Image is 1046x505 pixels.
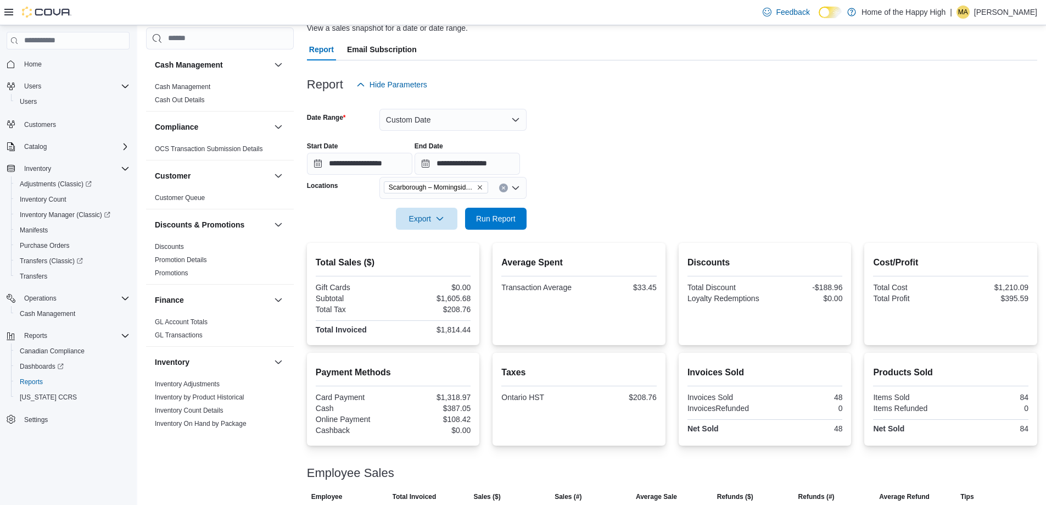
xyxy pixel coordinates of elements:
[767,294,842,303] div: $0.00
[15,224,130,237] span: Manifests
[307,142,338,151] label: Start Date
[20,58,46,71] a: Home
[155,380,220,389] span: Inventory Adjustments
[15,345,89,358] a: Canadian Compliance
[20,393,77,402] span: [US_STATE] CCRS
[15,95,130,108] span: Users
[758,1,814,23] a: Feedback
[146,315,294,346] div: Finance
[155,295,184,306] h3: Finance
[2,161,134,176] button: Inventory
[501,366,657,379] h2: Taxes
[581,283,657,292] div: $33.45
[873,366,1028,379] h2: Products Sold
[20,292,130,305] span: Operations
[155,59,270,70] button: Cash Management
[687,424,719,433] strong: Net Sold
[2,56,134,72] button: Home
[15,193,130,206] span: Inventory Count
[155,331,203,339] a: GL Transactions
[15,254,130,268] span: Transfers (Classic)
[2,412,134,428] button: Settings
[15,375,47,389] a: Reports
[393,492,437,501] span: Total Invoiced
[873,294,948,303] div: Total Profit
[311,492,343,501] span: Employee
[20,347,85,356] span: Canadian Compliance
[636,492,677,501] span: Average Sale
[155,243,184,251] a: Discounts
[20,180,92,188] span: Adjustments (Classic)
[395,415,471,424] div: $108.42
[20,80,130,93] span: Users
[11,192,134,207] button: Inventory Count
[155,96,205,104] a: Cash Out Details
[155,121,198,132] h3: Compliance
[15,254,87,268] a: Transfers (Classic)
[862,5,946,19] p: Home of the Happy High
[953,424,1028,433] div: 84
[476,213,516,224] span: Run Report
[11,238,134,253] button: Purchase Orders
[15,360,130,373] span: Dashboards
[155,170,191,181] h3: Customer
[379,109,527,131] button: Custom Date
[24,294,57,303] span: Operations
[15,224,52,237] a: Manifests
[501,283,577,292] div: Transaction Average
[316,393,391,402] div: Card Payment
[395,393,471,402] div: $1,318.97
[22,7,71,18] img: Cova
[15,391,130,404] span: Washington CCRS
[155,419,247,428] span: Inventory On Hand by Package
[155,295,270,306] button: Finance
[155,59,223,70] h3: Cash Management
[146,240,294,284] div: Discounts & Promotions
[473,492,500,501] span: Sales ($)
[20,226,48,235] span: Manifests
[316,415,391,424] div: Online Payment
[155,393,244,401] a: Inventory by Product Historical
[389,182,474,193] span: Scarborough – Morningside - Friendly Stranger
[24,331,47,340] span: Reports
[11,390,134,405] button: [US_STATE] CCRS
[767,404,842,413] div: 0
[155,82,210,91] span: Cash Management
[11,94,134,109] button: Users
[687,283,763,292] div: Total Discount
[155,219,270,230] button: Discounts & Promotions
[477,184,483,191] button: Remove Scarborough – Morningside - Friendly Stranger from selection in this group
[155,193,205,202] span: Customer Queue
[956,5,970,19] div: Milagros Argoso
[272,218,285,231] button: Discounts & Promotions
[15,208,130,221] span: Inventory Manager (Classic)
[960,492,974,501] span: Tips
[15,375,130,389] span: Reports
[15,307,130,320] span: Cash Management
[15,307,80,320] a: Cash Management
[20,117,130,131] span: Customers
[717,492,753,501] span: Refunds ($)
[15,345,130,358] span: Canadian Compliance
[501,393,577,402] div: Ontario HST
[511,184,520,192] button: Open list of options
[272,169,285,182] button: Customer
[155,83,210,91] a: Cash Management
[11,269,134,284] button: Transfers
[11,207,134,223] a: Inventory Manager (Classic)
[20,413,130,426] span: Settings
[798,492,835,501] span: Refunds (#)
[20,413,52,426] a: Settings
[879,492,930,501] span: Average Refund
[155,380,220,388] a: Inventory Adjustments
[395,283,471,292] div: $0.00
[2,328,134,343] button: Reports
[20,140,130,153] span: Catalog
[15,270,130,283] span: Transfers
[24,60,42,69] span: Home
[687,366,843,379] h2: Invoices Sold
[395,404,471,413] div: $387.05
[581,393,657,402] div: $208.76
[316,256,471,269] h2: Total Sales ($)
[11,253,134,269] a: Transfers (Classic)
